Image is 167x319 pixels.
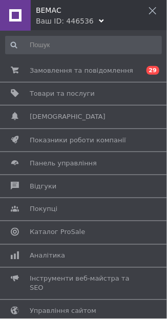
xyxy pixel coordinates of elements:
[147,66,159,75] span: 29
[30,274,134,293] span: Інструменти веб-майстра та SEO
[30,182,56,191] span: Відгуки
[30,307,96,316] span: Управління сайтом
[30,251,65,261] span: Аналітика
[30,136,126,145] span: Показники роботи компанії
[30,228,85,237] span: Каталог ProSale
[30,159,97,168] span: Панель управління
[30,89,95,98] span: Товари та послуги
[30,205,57,214] span: Покупці
[30,112,106,121] span: [DEMOGRAPHIC_DATA]
[30,66,133,75] span: Замовлення та повідомлення
[5,36,162,54] input: Пошук
[36,16,94,26] div: Ваш ID: 446536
